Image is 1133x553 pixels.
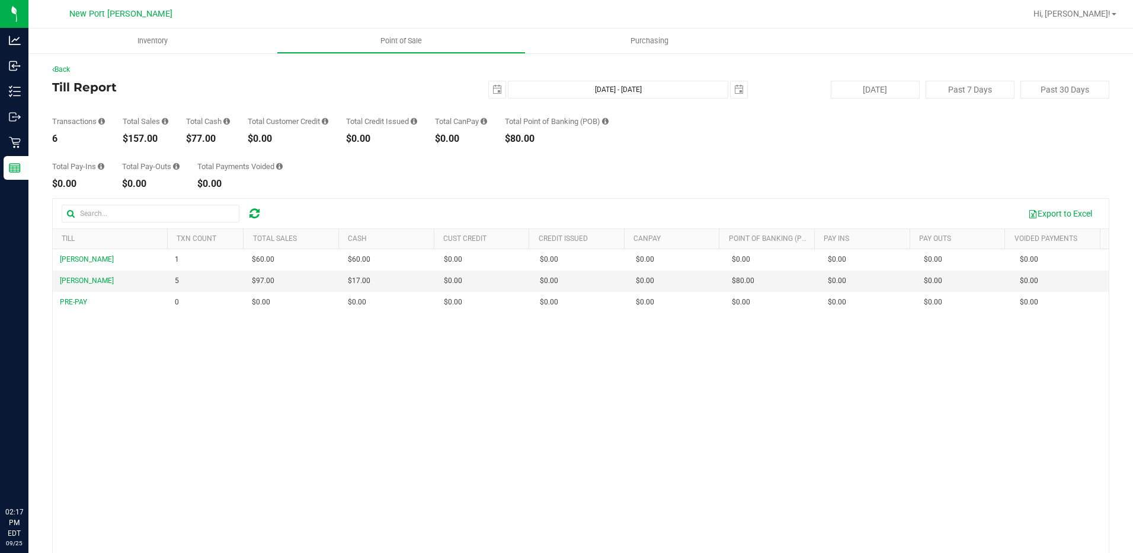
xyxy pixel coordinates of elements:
div: $80.00 [505,134,609,144]
span: Purchasing [614,36,684,46]
i: Sum of the successful, non-voided point-of-banking payment transaction amounts, both via payment ... [602,117,609,125]
span: $0.00 [828,275,846,287]
span: $0.00 [924,275,942,287]
span: $0.00 [540,254,558,265]
a: CanPay [633,234,661,243]
iframe: Resource center [12,458,47,494]
span: 1 [175,254,179,265]
a: Pay Ins [824,234,849,243]
i: Sum of all successful, non-voided payment transaction amounts using CanPay (as well as manual Can... [481,117,487,125]
div: $0.00 [346,134,417,144]
a: Till [62,234,75,243]
span: Point of Sale [364,36,438,46]
span: select [489,81,505,98]
a: Voided Payments [1014,234,1077,243]
span: select [731,81,747,98]
span: $0.00 [348,297,366,308]
i: Sum of all cash pay-outs removed from tills within the date range. [173,163,180,170]
i: Sum of all successful, non-voided payment transaction amounts using account credit as the payment... [322,117,328,125]
div: Total Pay-Outs [122,163,180,170]
div: Total Customer Credit [248,117,328,125]
span: $0.00 [540,275,558,287]
span: [PERSON_NAME] [60,255,114,263]
a: Pay Outs [919,234,951,243]
a: Inventory [28,28,277,53]
div: $0.00 [435,134,487,144]
inline-svg: Inventory [9,85,21,97]
inline-svg: Inbound [9,60,21,72]
inline-svg: Outbound [9,111,21,123]
button: [DATE] [831,81,920,98]
p: 02:17 PM EDT [5,507,23,539]
div: $0.00 [122,179,180,189]
span: 0 [175,297,179,308]
span: $0.00 [732,297,750,308]
span: $0.00 [444,297,462,308]
input: Search... [62,205,239,223]
a: Purchasing [526,28,774,53]
span: $0.00 [444,275,462,287]
inline-svg: Retail [9,136,21,148]
i: Sum of all successful, non-voided cash payment transaction amounts (excluding tips and transactio... [223,117,230,125]
span: PRE-PAY [60,298,87,306]
span: Hi, [PERSON_NAME]! [1033,9,1110,18]
a: Total Sales [253,234,297,243]
span: $0.00 [732,254,750,265]
inline-svg: Reports [9,162,21,174]
span: $0.00 [1020,254,1038,265]
i: Sum of all voided payment transaction amounts (excluding tips and transaction fees) within the da... [276,163,283,170]
a: Point of Sale [277,28,525,53]
div: Total Pay-Ins [52,163,104,170]
div: Transactions [52,117,105,125]
span: $60.00 [348,254,370,265]
div: Total Cash [186,117,230,125]
div: $0.00 [52,179,104,189]
a: Back [52,65,70,74]
p: 09/25 [5,539,23,548]
div: $0.00 [197,179,283,189]
span: $0.00 [252,297,270,308]
i: Sum of all cash pay-ins added to tills within the date range. [98,163,104,170]
span: New Port [PERSON_NAME] [69,9,172,19]
div: Total Payments Voided [197,163,283,170]
span: $17.00 [348,275,370,287]
div: Total Point of Banking (POB) [505,117,609,125]
i: Sum of all successful refund transaction amounts from purchase returns resulting in account credi... [411,117,417,125]
span: $0.00 [636,254,654,265]
div: $157.00 [123,134,168,144]
span: Inventory [121,36,184,46]
button: Export to Excel [1020,204,1100,224]
span: $60.00 [252,254,274,265]
h4: Till Report [52,81,405,94]
div: Total Credit Issued [346,117,417,125]
div: Total CanPay [435,117,487,125]
i: Sum of all successful, non-voided payment transaction amounts (excluding tips and transaction fee... [162,117,168,125]
span: $0.00 [828,254,846,265]
a: Credit Issued [539,234,588,243]
a: Cash [348,234,367,243]
span: $0.00 [924,254,942,265]
span: $80.00 [732,275,754,287]
div: 6 [52,134,105,144]
span: $0.00 [924,297,942,308]
inline-svg: Analytics [9,34,21,46]
span: $0.00 [540,297,558,308]
span: $0.00 [828,297,846,308]
span: $0.00 [1020,297,1038,308]
span: $0.00 [636,275,654,287]
button: Past 7 Days [926,81,1014,98]
a: TXN Count [177,234,216,243]
div: $77.00 [186,134,230,144]
span: $97.00 [252,275,274,287]
span: $0.00 [444,254,462,265]
button: Past 30 Days [1020,81,1109,98]
div: Total Sales [123,117,168,125]
div: $0.00 [248,134,328,144]
i: Count of all successful payment transactions, possibly including voids, refunds, and cash-back fr... [98,117,105,125]
a: Cust Credit [443,234,487,243]
span: $0.00 [1020,275,1038,287]
a: Point of Banking (POB) [729,234,813,243]
span: 5 [175,275,179,287]
span: [PERSON_NAME] [60,276,114,285]
span: $0.00 [636,297,654,308]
